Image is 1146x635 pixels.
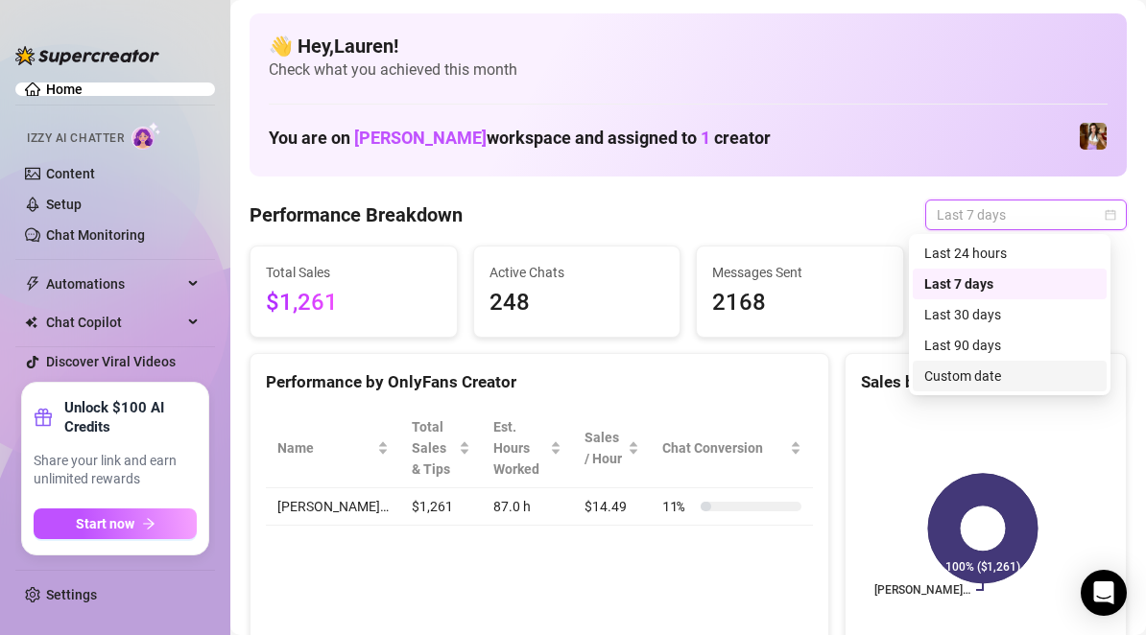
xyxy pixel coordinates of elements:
[76,516,134,531] span: Start now
[34,452,197,489] span: Share your link and earn unlimited rewards
[874,583,970,597] text: [PERSON_NAME]…
[354,128,487,148] span: [PERSON_NAME]
[913,238,1107,269] div: Last 24 hours
[913,361,1107,391] div: Custom date
[573,409,651,488] th: Sales / Hour
[46,307,182,338] span: Chat Copilot
[1080,123,1107,150] img: Elena
[924,304,1095,325] div: Last 30 days
[482,488,574,526] td: 87.0 h
[277,437,373,459] span: Name
[266,262,442,283] span: Total Sales
[25,276,40,292] span: thunderbolt
[489,262,665,283] span: Active Chats
[712,285,888,321] span: 2168
[712,262,888,283] span: Messages Sent
[493,416,547,480] div: Est. Hours Worked
[412,416,455,480] span: Total Sales & Tips
[400,409,482,488] th: Total Sales & Tips
[585,427,624,469] span: Sales / Hour
[46,227,145,243] a: Chat Monitoring
[662,437,786,459] span: Chat Conversion
[142,517,155,530] span: arrow-right
[266,409,400,488] th: Name
[913,269,1107,299] div: Last 7 days
[924,243,1095,264] div: Last 24 hours
[266,285,442,321] span: $1,261
[269,33,1108,59] h4: 👋 Hey, Lauren !
[861,369,1110,395] div: Sales by OnlyFans Creator
[46,269,182,299] span: Automations
[131,122,161,150] img: AI Chatter
[266,369,813,395] div: Performance by OnlyFans Creator
[924,273,1095,294] div: Last 7 days
[913,299,1107,330] div: Last 30 days
[1105,209,1116,221] span: calendar
[46,166,95,181] a: Content
[46,82,83,97] a: Home
[1081,570,1127,616] div: Open Intercom Messenger
[27,129,124,148] span: Izzy AI Chatter
[25,316,37,329] img: Chat Copilot
[15,46,159,65] img: logo-BBDzfeDw.svg
[34,508,197,539] button: Start nowarrow-right
[937,200,1115,229] span: Last 7 days
[924,365,1095,387] div: Custom date
[46,587,97,602] a: Settings
[46,197,82,212] a: Setup
[46,354,176,369] a: Discover Viral Videos
[662,496,693,517] span: 11 %
[924,335,1095,356] div: Last 90 days
[489,285,665,321] span: 248
[269,128,771,149] h1: You are on workspace and assigned to creator
[913,330,1107,361] div: Last 90 days
[651,409,813,488] th: Chat Conversion
[266,488,400,526] td: [PERSON_NAME]…
[34,408,53,427] span: gift
[64,398,197,436] strong: Unlock $100 AI Credits
[400,488,482,526] td: $1,261
[250,201,463,228] h4: Performance Breakdown
[573,488,651,526] td: $14.49
[269,59,1108,81] span: Check what you achieved this month
[701,128,710,148] span: 1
